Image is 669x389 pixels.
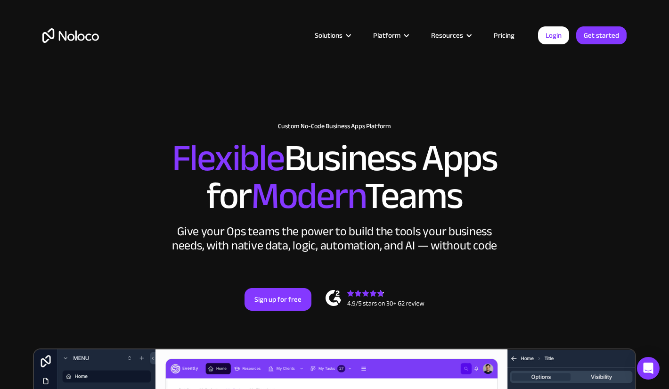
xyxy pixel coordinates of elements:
[315,29,343,41] div: Solutions
[576,26,627,44] a: Get started
[42,140,627,215] h2: Business Apps for Teams
[172,123,284,193] span: Flexible
[431,29,463,41] div: Resources
[303,29,361,41] div: Solutions
[42,123,627,130] h1: Custom No-Code Business Apps Platform
[637,357,660,380] div: Open Intercom Messenger
[42,28,99,43] a: home
[419,29,482,41] div: Resources
[251,161,365,231] span: Modern
[482,29,526,41] a: Pricing
[538,26,569,44] a: Login
[361,29,419,41] div: Platform
[373,29,400,41] div: Platform
[245,288,311,311] a: Sign up for free
[170,224,499,253] div: Give your Ops teams the power to build the tools your business needs, with native data, logic, au...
